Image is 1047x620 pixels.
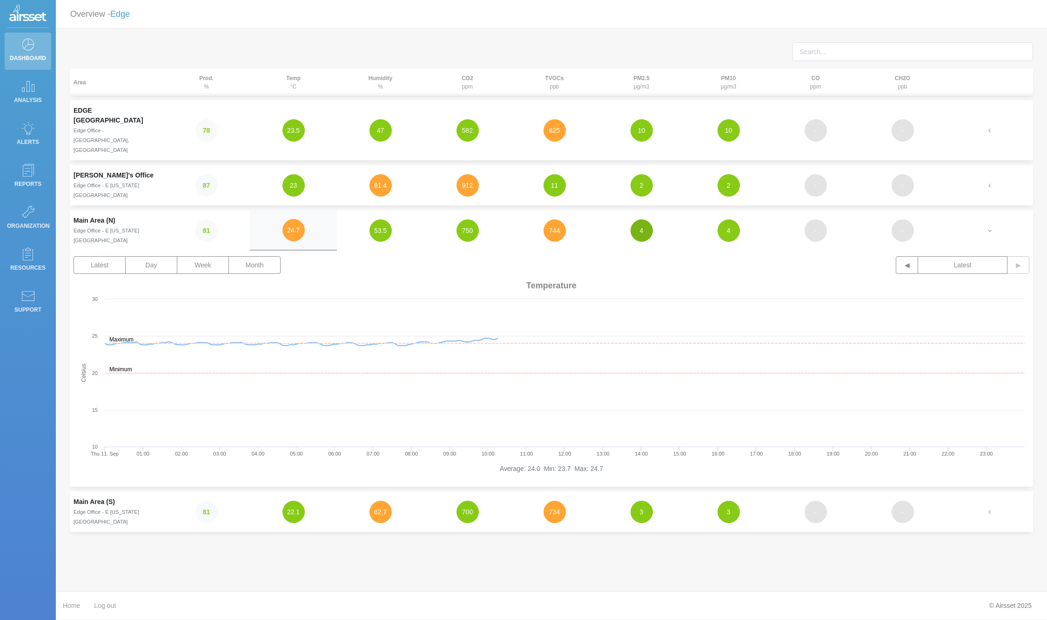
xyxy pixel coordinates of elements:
[228,256,281,274] button: Month
[367,451,380,456] text: 07:00
[711,451,725,456] text: 16:00
[199,75,214,82] strong: Prod.
[750,451,763,456] text: 17:00
[631,174,653,197] button: 2
[788,451,801,456] text: 18:00
[282,219,305,241] button: 24.7
[92,333,98,339] text: 25
[328,451,341,456] text: 06:00
[805,119,827,142] button: -
[5,116,51,154] a: Alerts
[250,68,337,95] th: °C
[7,261,49,275] p: Resources
[633,75,650,82] strong: PM2.5
[526,281,577,291] span: Temperature
[195,174,218,197] button: 87
[337,68,424,95] th: %
[5,75,51,112] a: Analysis
[575,464,603,474] li: Max: 24.7
[456,219,479,242] button: 750
[892,501,914,523] button: -
[163,68,250,95] th: %
[424,68,511,95] th: ppm
[92,407,98,413] text: 15
[1007,256,1029,274] button: ▶
[631,119,653,142] button: 10
[109,366,132,373] text: Minimum
[252,451,265,456] text: 04:00
[673,451,686,456] text: 15:00
[892,174,914,197] button: -
[511,68,598,95] th: ppb
[203,508,210,516] strong: 81
[282,501,305,523] button: 22.1
[63,596,80,615] a: Home
[286,75,301,82] strong: Temp
[195,501,218,523] button: 81
[443,451,456,456] text: 09:00
[177,256,229,274] button: Week
[482,451,495,456] text: 10:00
[70,100,163,160] td: EDGE [GEOGRAPHIC_DATA]Edge Office - [GEOGRAPHIC_DATA], [GEOGRAPHIC_DATA]
[558,451,571,456] text: 12:00
[203,227,210,234] strong: 81
[74,509,139,525] small: Edge Office - E [US_STATE][GEOGRAPHIC_DATA]
[826,451,839,456] text: 19:00
[213,451,226,456] text: 03:00
[290,451,303,456] text: 05:00
[520,451,533,456] text: 11:00
[282,174,305,197] button: 23
[918,256,1007,274] button: Latest
[369,119,392,142] button: 47
[896,256,918,274] button: ◀
[7,219,49,233] p: Organization
[598,68,685,95] th: μg/m3
[5,200,51,238] a: Organization
[70,491,163,532] td: Main Area (S)Edge Office - E [US_STATE][GEOGRAPHIC_DATA]
[895,75,910,82] strong: CH2O
[792,42,1034,61] input: Search...
[942,451,955,456] text: 22:00
[110,9,130,19] a: Edge
[892,119,914,142] button: -
[203,127,210,134] strong: 78
[5,158,51,196] a: Reports
[718,501,740,523] button: 3
[685,68,772,95] th: μg/m3
[544,219,566,242] button: 744
[859,68,946,95] th: ppb
[631,219,653,242] button: 4
[718,119,740,142] button: 10
[721,75,736,82] strong: PM10
[74,256,126,274] button: Latest
[74,183,139,198] small: Edge Office - E [US_STATE][GEOGRAPHIC_DATA]
[74,228,139,243] small: Edge Office - E [US_STATE][GEOGRAPHIC_DATA]
[462,75,473,82] strong: CO2
[456,119,479,142] button: 582
[5,284,51,321] a: Support
[125,256,177,274] button: Day
[92,370,98,376] text: 20
[980,451,993,456] text: 23:00
[544,501,566,523] button: 734
[92,296,98,302] text: 30
[456,174,479,197] button: 912
[74,128,129,153] small: Edge Office - [GEOGRAPHIC_DATA], [GEOGRAPHIC_DATA]
[718,219,740,242] button: 4
[812,75,820,82] strong: CO
[718,174,740,197] button: 2
[903,451,916,456] text: 21:00
[635,451,648,456] text: 14:00
[7,135,49,149] p: Alerts
[369,501,392,523] button: 62.7
[5,33,51,70] a: Dashboard
[137,451,150,456] text: 01:00
[94,596,116,615] a: Log out
[74,79,86,86] strong: Area
[195,219,218,242] button: 81
[369,219,392,242] button: 53.5
[175,451,188,456] text: 02:00
[7,177,49,191] p: Reports
[544,174,566,197] button: 11
[544,464,571,474] li: Min: 23.7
